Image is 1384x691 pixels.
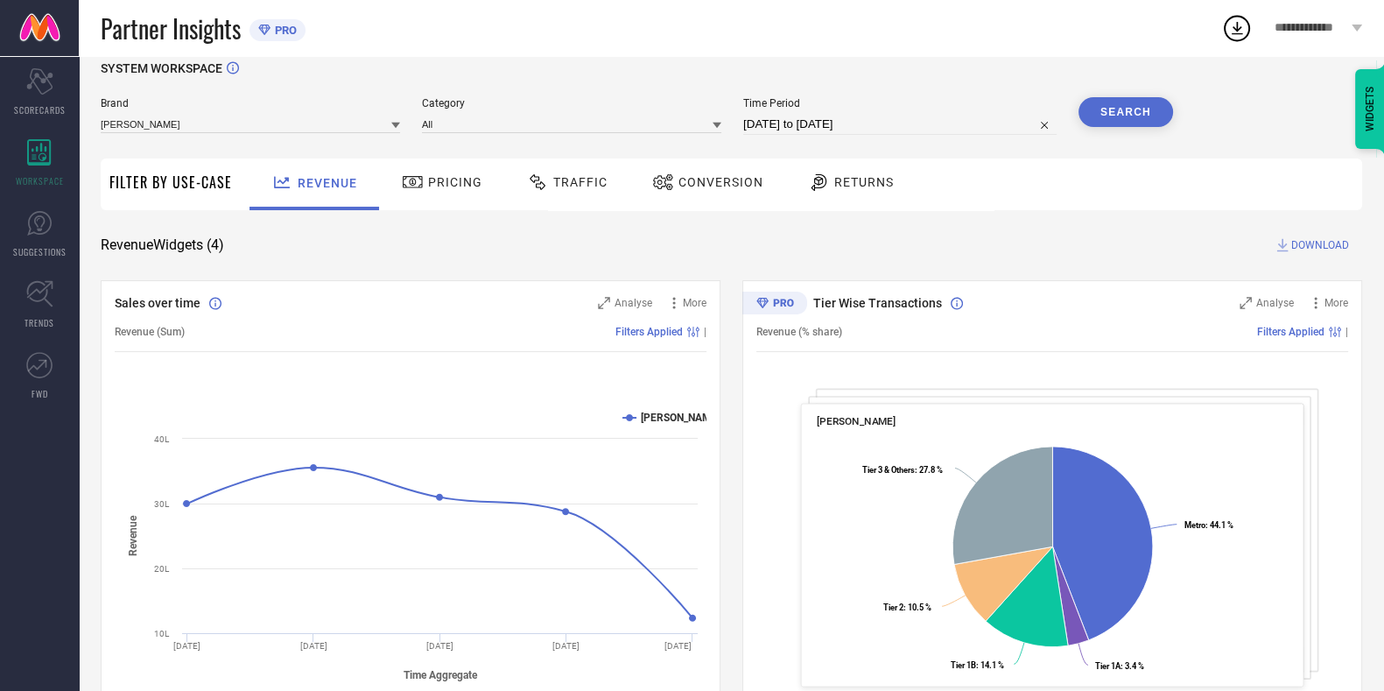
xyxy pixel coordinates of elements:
text: : 44.1 % [1184,520,1233,530]
span: Filters Applied [1257,326,1324,338]
tspan: Metro [1184,520,1205,530]
text: : 10.5 % [883,603,931,612]
span: Partner Insights [101,11,241,46]
text: 20L [154,564,170,574]
span: Revenue [298,176,357,190]
tspan: Tier 3 & Others [862,465,915,475]
span: Pricing [428,175,482,189]
svg: Zoom [598,297,610,309]
span: Filters Applied [615,326,683,338]
div: Premium [742,292,807,318]
tspan: Tier 1A [1095,661,1121,671]
text: : 27.8 % [862,465,943,475]
span: | [704,326,706,338]
span: PRO [270,24,297,37]
text: : 3.4 % [1095,661,1144,671]
span: Filter By Use-Case [109,172,232,193]
span: SUGGESTIONS [13,245,67,258]
div: Open download list [1221,12,1253,44]
text: [DATE] [173,641,200,651]
input: Select time period [743,114,1057,135]
span: SCORECARDS [14,103,66,116]
text: 10L [154,629,170,638]
span: Analyse [615,297,652,309]
text: 40L [154,434,170,444]
span: Returns [834,175,894,189]
tspan: Revenue [127,515,139,556]
span: | [1345,326,1348,338]
tspan: Time Aggregate [404,668,478,680]
span: Revenue (Sum) [115,326,185,338]
span: Sales over time [115,296,200,310]
text: 30L [154,499,170,509]
button: Search [1078,97,1173,127]
span: DOWNLOAD [1291,236,1349,254]
text: [PERSON_NAME] [641,412,720,424]
span: More [1324,297,1348,309]
span: Revenue (% share) [756,326,842,338]
tspan: Tier 2 [883,603,903,612]
span: Brand [101,97,400,109]
span: [PERSON_NAME] [817,415,896,427]
span: Analyse [1256,297,1294,309]
span: More [683,297,706,309]
span: Conversion [678,175,763,189]
text: : 14.1 % [951,660,1004,670]
span: Revenue Widgets ( 4 ) [101,236,224,254]
span: SYSTEM WORKSPACE [101,61,222,75]
span: Tier Wise Transactions [813,296,942,310]
text: [DATE] [426,641,453,651]
svg: Zoom [1240,297,1252,309]
span: Traffic [553,175,608,189]
text: [DATE] [300,641,327,651]
span: TRENDS [25,316,54,329]
span: WORKSPACE [16,174,64,187]
tspan: Tier 1B [951,660,976,670]
span: Time Period [743,97,1057,109]
span: FWD [32,387,48,400]
span: Category [422,97,721,109]
text: [DATE] [552,641,580,651]
text: [DATE] [664,641,692,651]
